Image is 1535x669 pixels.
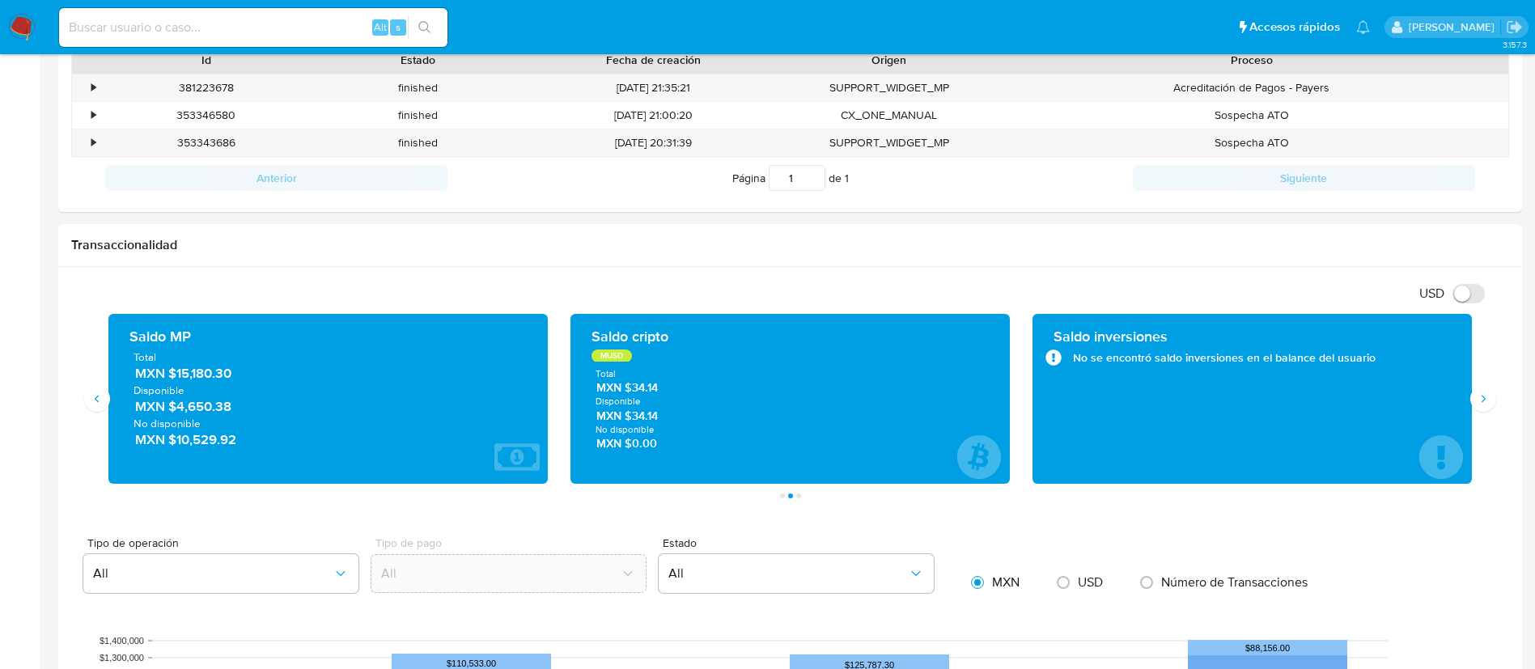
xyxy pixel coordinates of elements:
div: SUPPORT_WIDGET_MP [783,129,995,156]
div: Sospecha ATO [995,102,1508,129]
div: • [91,108,95,123]
span: 3.157.3 [1503,38,1527,51]
div: 381223678 [100,74,312,101]
div: finished [312,129,524,156]
div: [DATE] 21:35:21 [524,74,783,101]
div: SUPPORT_WIDGET_MP [783,74,995,101]
div: • [91,80,95,95]
span: s [396,19,401,35]
p: alicia.aldreteperez@mercadolibre.com.mx [1409,19,1500,35]
a: Notificaciones [1356,20,1370,34]
div: finished [312,74,524,101]
span: Página de [732,165,849,191]
button: Siguiente [1133,165,1475,191]
div: [DATE] 20:31:39 [524,129,783,156]
input: Buscar usuario o caso... [59,17,447,38]
button: Anterior [105,165,447,191]
span: 1 [845,170,849,186]
div: Sospecha ATO [995,129,1508,156]
div: Id [112,52,301,68]
h1: Transaccionalidad [71,237,1509,253]
a: Salir [1506,19,1523,36]
div: CX_ONE_MANUAL [783,102,995,129]
div: • [91,135,95,150]
div: Acreditación de Pagos - Payers [995,74,1508,101]
div: [DATE] 21:00:20 [524,102,783,129]
div: Estado [324,52,513,68]
div: finished [312,102,524,129]
span: Alt [374,19,387,35]
div: Proceso [1007,52,1497,68]
div: Fecha de creación [536,52,772,68]
span: Accesos rápidos [1249,19,1340,36]
div: Origen [795,52,984,68]
button: search-icon [408,16,441,39]
div: 353346580 [100,102,312,129]
div: 353343686 [100,129,312,156]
